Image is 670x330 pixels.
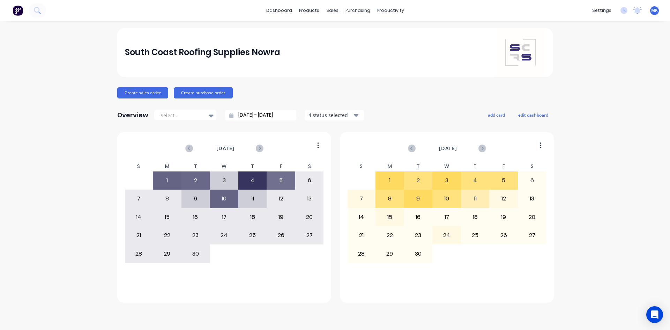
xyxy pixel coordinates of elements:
[210,227,238,244] div: 24
[432,161,461,171] div: W
[267,172,295,189] div: 5
[153,245,181,262] div: 29
[375,161,404,171] div: M
[404,208,432,226] div: 16
[651,7,658,14] span: MK
[433,190,461,207] div: 10
[125,208,153,226] div: 14
[182,190,210,207] div: 9
[153,227,181,244] div: 22
[342,5,374,16] div: purchasing
[125,45,280,59] div: South Coast Roofing Supplies Nowra
[174,87,233,98] button: Create purchase order
[496,28,545,77] img: South Coast Roofing Supplies Nowra
[181,161,210,171] div: T
[404,172,432,189] div: 2
[439,145,457,152] span: [DATE]
[490,227,518,244] div: 26
[182,172,210,189] div: 2
[518,208,546,226] div: 20
[117,108,148,122] div: Overview
[210,208,238,226] div: 17
[210,172,238,189] div: 3
[216,145,234,152] span: [DATE]
[210,190,238,207] div: 10
[182,208,210,226] div: 16
[376,190,404,207] div: 8
[267,208,295,226] div: 19
[376,227,404,244] div: 22
[296,208,323,226] div: 20
[433,208,461,226] div: 17
[267,161,295,171] div: F
[296,172,323,189] div: 6
[296,190,323,207] div: 13
[433,227,461,244] div: 24
[239,208,267,226] div: 18
[489,161,518,171] div: F
[490,208,518,226] div: 19
[117,87,168,98] button: Create sales order
[518,161,546,171] div: S
[153,172,181,189] div: 1
[267,190,295,207] div: 12
[182,227,210,244] div: 23
[404,161,433,171] div: T
[125,161,153,171] div: S
[483,110,509,119] button: add card
[646,306,663,323] div: Open Intercom Messenger
[263,5,296,16] a: dashboard
[347,161,376,171] div: S
[348,190,375,207] div: 7
[490,190,518,207] div: 12
[239,190,267,207] div: 11
[518,227,546,244] div: 27
[125,245,153,262] div: 28
[376,208,404,226] div: 15
[210,161,238,171] div: W
[182,245,210,262] div: 30
[323,5,342,16] div: sales
[461,172,489,189] div: 4
[518,190,546,207] div: 13
[404,245,432,262] div: 30
[490,172,518,189] div: 5
[461,190,489,207] div: 11
[461,161,490,171] div: T
[376,245,404,262] div: 29
[518,172,546,189] div: 6
[433,172,461,189] div: 3
[13,5,23,16] img: Factory
[461,208,489,226] div: 18
[153,190,181,207] div: 8
[308,111,352,119] div: 4 status selected
[348,227,375,244] div: 21
[404,227,432,244] div: 23
[404,190,432,207] div: 9
[461,227,489,244] div: 25
[376,172,404,189] div: 1
[348,245,375,262] div: 28
[153,161,181,171] div: M
[125,227,153,244] div: 21
[296,5,323,16] div: products
[514,110,553,119] button: edit dashboard
[348,208,375,226] div: 14
[238,161,267,171] div: T
[239,227,267,244] div: 25
[295,161,324,171] div: S
[374,5,408,16] div: productivity
[125,190,153,207] div: 7
[153,208,181,226] div: 15
[589,5,615,16] div: settings
[305,110,364,120] button: 4 status selected
[267,227,295,244] div: 26
[296,227,323,244] div: 27
[239,172,267,189] div: 4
